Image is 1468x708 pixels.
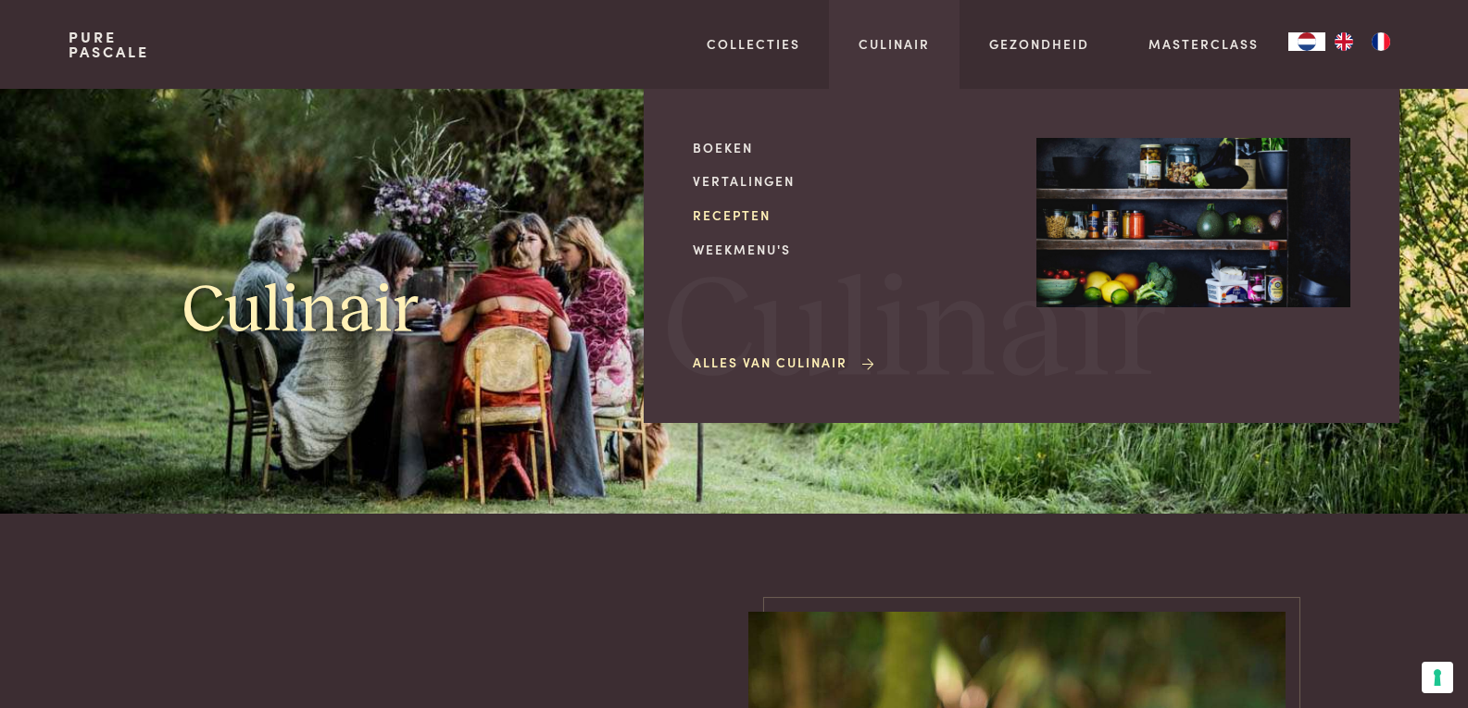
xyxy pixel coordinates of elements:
a: EN [1325,32,1362,51]
span: Culinair [663,262,1167,404]
aside: Language selected: Nederlands [1288,32,1399,51]
ul: Language list [1325,32,1399,51]
a: PurePascale [69,30,149,59]
div: Language [1288,32,1325,51]
a: Masterclass [1148,34,1259,54]
a: Weekmenu's [693,240,1007,259]
a: Recepten [693,205,1007,225]
a: Alles van Culinair [693,353,877,372]
a: FR [1362,32,1399,51]
h1: Culinair [182,269,419,353]
a: Collecties [707,34,800,54]
a: Gezondheid [989,34,1089,54]
a: Culinair [859,34,930,54]
img: Culinair [1036,138,1350,308]
a: Vertalingen [693,171,1007,191]
button: Uw voorkeuren voor toestemming voor trackingtechnologieën [1422,662,1453,693]
a: NL [1288,32,1325,51]
a: Boeken [693,138,1007,157]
